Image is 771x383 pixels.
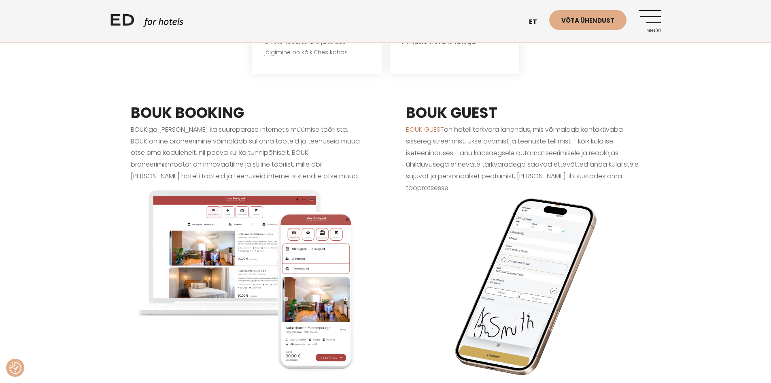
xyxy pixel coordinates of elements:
a: ED HOTELS [110,12,183,32]
button: Nõusolekueelistused [9,362,21,374]
img: Majutuse müügi-ja haldustarkvara I BOUK by ED for hotels [406,194,641,379]
a: Menüü [639,10,661,32]
p: BOUKiga [PERSON_NAME] ka suurepärase internetis müümise tööriista. BOUK online broneerimine võima... [131,124,365,182]
h3: BOUK GUEST [406,102,641,124]
a: Võta ühendust [549,10,627,30]
span: Menüü [639,28,661,33]
a: et [525,12,549,32]
img: Revisit consent button [9,362,21,374]
h3: BOUK BOOKING [131,102,365,124]
a: BOUK GUEST [406,125,444,134]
